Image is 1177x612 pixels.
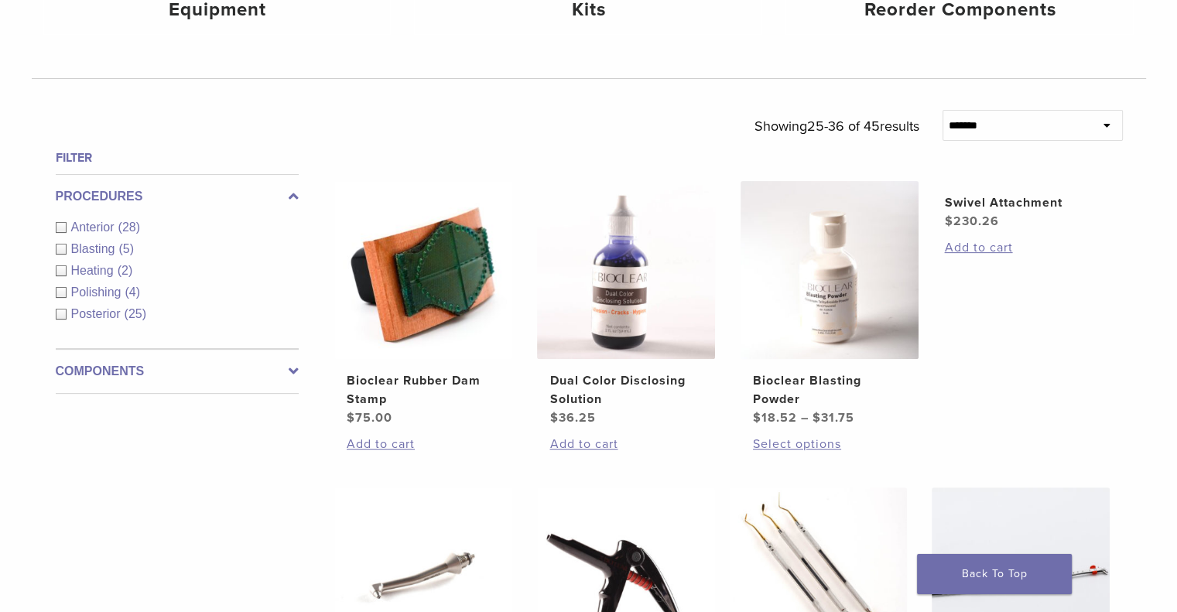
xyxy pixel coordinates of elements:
[944,416,1097,435] a: Add to cart: “Swivel Attachment”
[334,181,514,427] a: Bioclear Rubber Dam StampBioclear Rubber Dam Stamp $75.00
[813,410,821,426] span: $
[944,391,998,407] bdi: 230.26
[347,410,355,426] span: $
[944,371,1097,390] h2: Swivel Attachment
[536,181,717,427] a: Dual Color Disclosing SolutionDual Color Disclosing Solution $36.25
[741,181,919,359] img: Bioclear Blasting Powder
[71,307,125,320] span: Posterior
[71,264,118,277] span: Heating
[917,554,1072,594] a: Back To Top
[71,285,125,299] span: Polishing
[753,410,761,426] span: $
[125,307,146,320] span: (25)
[932,181,1110,359] img: Swivel Attachment
[118,221,140,234] span: (28)
[807,118,880,135] span: 25-36 of 45
[347,435,500,453] a: Add to cart: “Bioclear Rubber Dam Stamp”
[347,371,500,409] h2: Bioclear Rubber Dam Stamp
[549,435,703,453] a: Add to cart: “Dual Color Disclosing Solution”
[71,221,118,234] span: Anterior
[753,410,797,426] bdi: 18.52
[549,410,558,426] span: $
[740,181,920,427] a: Bioclear Blasting PowderBioclear Blasting Powder
[56,149,299,167] h4: Filter
[931,181,1111,409] a: Swivel AttachmentSwivel Attachment $230.26
[801,410,809,426] span: –
[118,242,134,255] span: (5)
[347,410,392,426] bdi: 75.00
[754,110,919,142] p: Showing results
[334,181,512,359] img: Bioclear Rubber Dam Stamp
[944,391,953,407] span: $
[537,181,715,359] img: Dual Color Disclosing Solution
[753,371,906,409] h2: Bioclear Blasting Powder
[71,242,119,255] span: Blasting
[753,435,906,453] a: Select options for “Bioclear Blasting Powder”
[549,371,703,409] h2: Dual Color Disclosing Solution
[549,410,595,426] bdi: 36.25
[56,362,299,381] label: Components
[56,187,299,206] label: Procedures
[118,264,133,277] span: (2)
[813,410,854,426] bdi: 31.75
[125,285,140,299] span: (4)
